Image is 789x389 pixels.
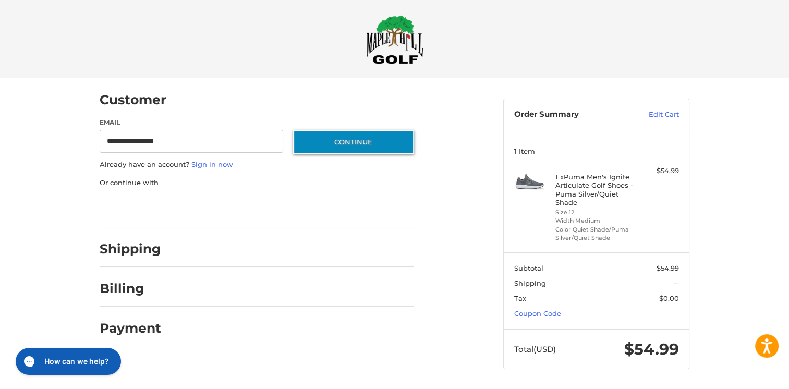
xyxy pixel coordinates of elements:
[659,294,679,302] span: $0.00
[514,279,546,287] span: Shipping
[514,344,556,354] span: Total (USD)
[626,110,679,120] a: Edit Cart
[96,198,175,217] iframe: PayPal-paypal
[273,198,351,217] iframe: PayPal-venmo
[100,118,283,127] label: Email
[514,147,679,155] h3: 1 Item
[100,160,414,170] p: Already have an account?
[638,166,679,176] div: $54.99
[185,198,263,217] iframe: PayPal-paylater
[514,309,561,318] a: Coupon Code
[657,264,679,272] span: $54.99
[100,281,161,297] h2: Billing
[624,339,679,359] span: $54.99
[100,92,166,108] h2: Customer
[366,15,423,64] img: Maple Hill Golf
[100,241,161,257] h2: Shipping
[555,225,635,242] li: Color Quiet Shade/Puma Silver/Quiet Shade
[514,264,543,272] span: Subtotal
[293,130,414,154] button: Continue
[555,173,635,206] h4: 1 x Puma Men's Ignite Articulate Golf Shoes - Puma Silver/Quiet Shade
[514,294,526,302] span: Tax
[514,110,626,120] h3: Order Summary
[100,320,161,336] h2: Payment
[100,178,414,188] p: Or continue with
[191,160,233,168] a: Sign in now
[555,216,635,225] li: Width Medium
[555,208,635,217] li: Size 12
[10,344,124,379] iframe: Gorgias live chat messenger
[674,279,679,287] span: --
